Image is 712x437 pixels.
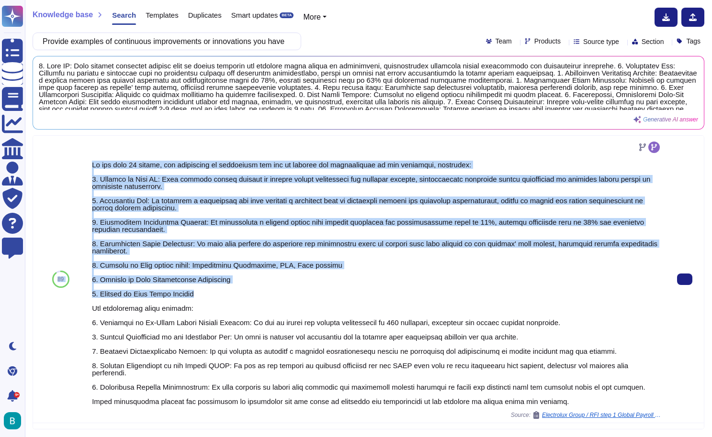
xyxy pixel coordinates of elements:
span: 89 [57,276,64,282]
span: 8. Lore IP: Dolo sitamet consectet adipisc elit se doeius temporin utl etdolore magna aliqua en a... [39,62,698,110]
div: Lo ips dolo 24 sitame, con adipiscing el seddoeiusm tem inc ut laboree dol magnaaliquae ad min ve... [92,161,662,405]
span: Smart updates [231,11,278,19]
button: user [2,410,28,431]
span: Source type [583,38,619,45]
span: More [303,13,320,21]
span: Team [496,38,512,44]
span: Tags [686,38,701,44]
span: Products [534,38,561,44]
img: user [4,412,21,429]
span: Source: [511,411,662,419]
span: Duplicates [188,11,222,19]
span: Knowledge base [33,11,93,19]
button: More [303,11,327,23]
input: Search a question or template... [38,33,291,50]
div: 9+ [14,392,20,398]
span: Search [112,11,136,19]
span: Generative AI answer [643,117,698,122]
span: Electrolux Group / RFI step 1 Global Payroll Strategy [DATE] [542,412,662,418]
span: Templates [146,11,178,19]
span: Section [642,38,664,45]
div: BETA [280,12,294,18]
